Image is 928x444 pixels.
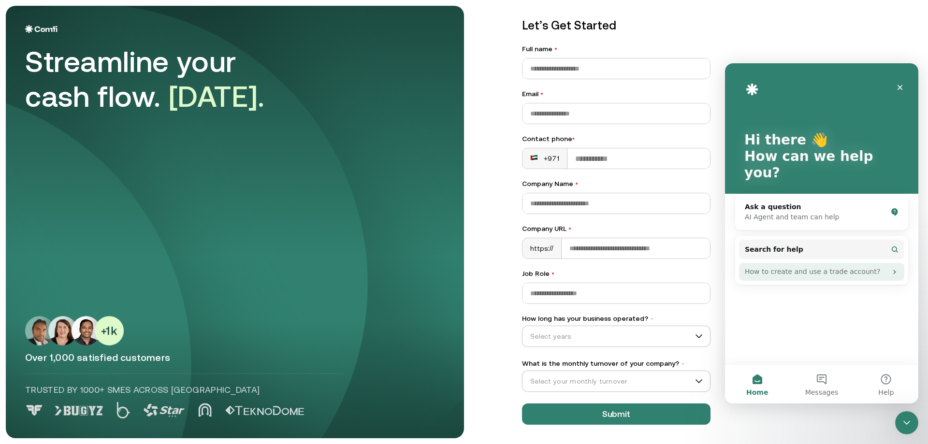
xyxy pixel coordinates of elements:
img: Logo 0 [25,405,43,416]
span: [DATE]. [169,80,265,113]
img: Logo [25,25,58,33]
span: • [568,225,571,232]
img: Logo 3 [144,404,185,417]
label: Company Name [522,179,710,189]
label: Job Role [522,269,710,279]
img: Logo 1 [55,406,103,415]
span: • [575,180,578,187]
span: • [681,360,685,367]
div: Contact phone [522,134,710,144]
label: Full name [522,44,710,54]
div: https:// [522,238,562,258]
label: Company URL [522,224,710,234]
label: How long has your business operated? [522,314,710,324]
p: Over 1,000 satisfied customers [25,351,445,364]
span: • [650,315,654,322]
span: • [572,135,575,143]
span: • [540,90,543,98]
span: • [554,45,557,53]
img: Logo 5 [225,406,304,415]
iframe: Intercom live chat [725,63,918,403]
span: • [551,270,554,277]
p: Let’s Get Started [522,17,710,34]
img: Logo 4 [198,403,212,417]
p: Trusted by 1000+ SMEs across [GEOGRAPHIC_DATA] [25,384,344,396]
img: Logo 2 [116,402,130,418]
iframe: Intercom live chat [895,411,918,434]
div: Streamline your cash flow. [25,44,296,114]
div: +971 [530,154,559,163]
label: What is the monthly turnover of your company? [522,358,710,369]
label: Email [522,89,710,99]
button: Submit [522,403,710,425]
